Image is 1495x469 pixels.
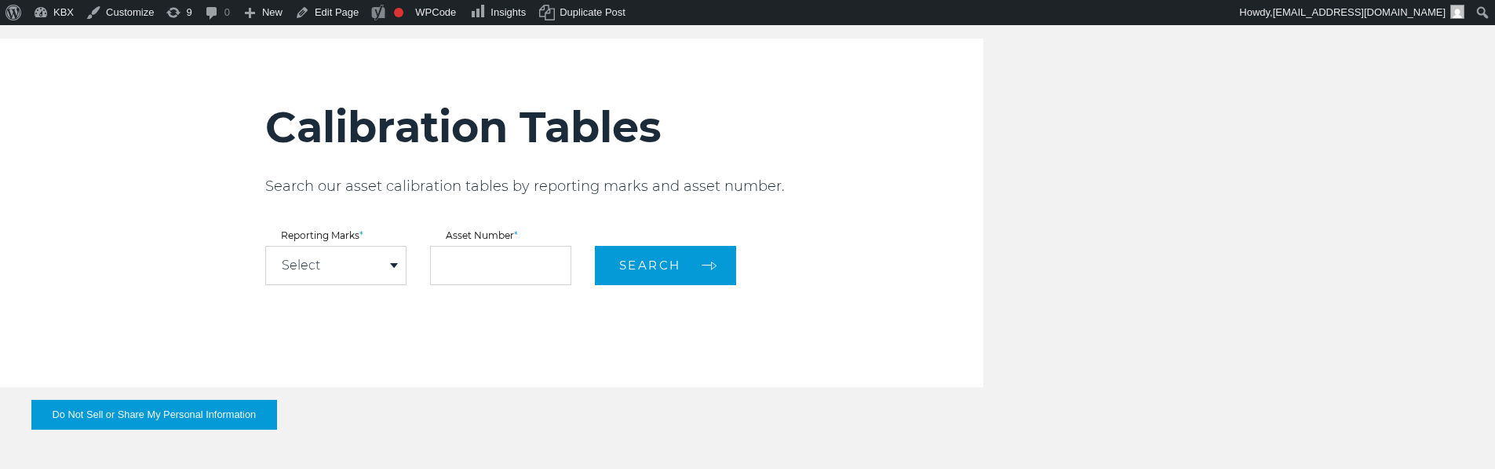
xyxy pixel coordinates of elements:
div: Focus keyphrase not set [394,8,403,17]
span: [EMAIL_ADDRESS][DOMAIN_NAME] [1273,6,1446,18]
label: Reporting Marks [265,231,407,240]
span: Search [619,258,681,273]
button: Do Not Sell or Share My Personal Information [31,400,277,430]
a: Select [282,259,320,272]
span: Insights [490,6,526,18]
label: Asset Number [430,231,571,240]
h2: Calibration Tables [265,101,983,153]
p: Search our asset calibration tables by reporting marks and asset number. [265,177,983,196]
button: Search arrow arrow [595,246,736,285]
